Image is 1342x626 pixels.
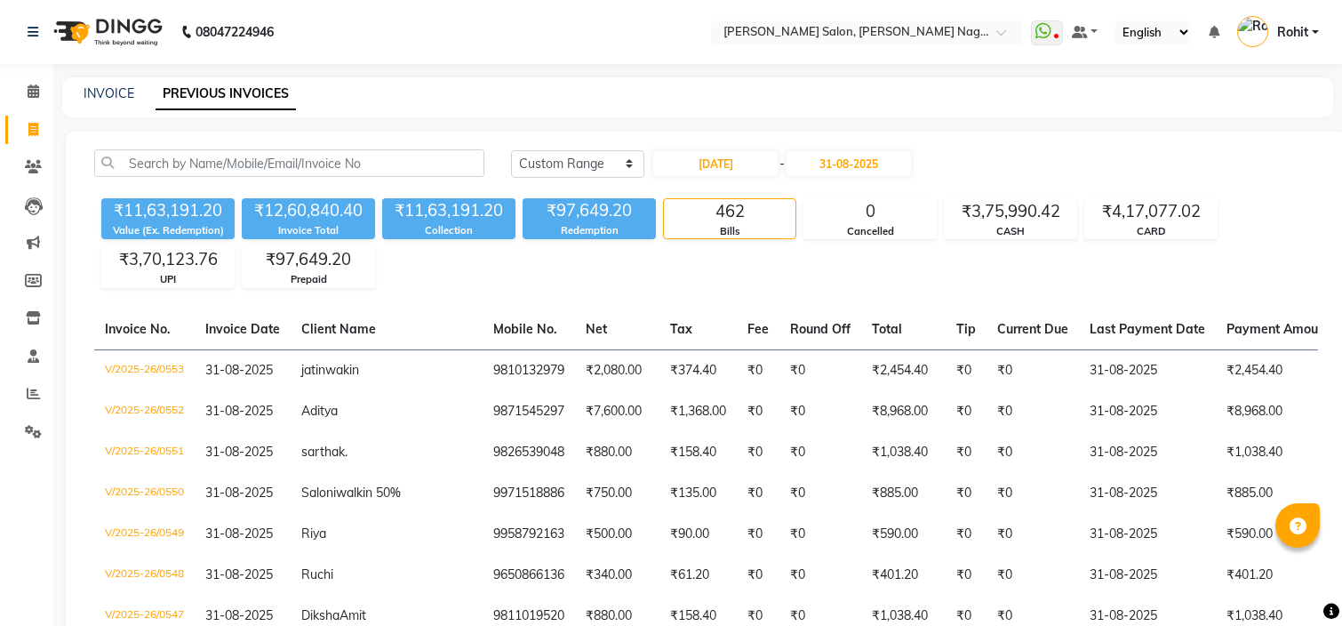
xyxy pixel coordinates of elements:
[483,514,575,555] td: 9958792163
[575,349,659,391] td: ₹2,080.00
[94,555,195,596] td: V/2025-26/0548
[301,321,376,337] span: Client Name
[1079,514,1216,555] td: 31-08-2025
[659,555,737,596] td: ₹61.20
[205,485,273,501] span: 31-08-2025
[872,321,902,337] span: Total
[242,198,375,223] div: ₹12,60,840.40
[946,432,987,473] td: ₹0
[345,444,347,460] span: .
[659,432,737,473] td: ₹158.40
[205,444,273,460] span: 31-08-2025
[945,199,1076,224] div: ₹3,75,990.42
[45,7,167,57] img: logo
[339,607,366,623] span: Amit
[101,198,235,223] div: ₹11,63,191.20
[301,526,326,542] span: Riya
[575,473,659,514] td: ₹750.00
[987,514,1079,555] td: ₹0
[659,473,737,514] td: ₹135.00
[301,485,336,501] span: Saloni
[1090,321,1205,337] span: Last Payment Date
[94,349,195,391] td: V/2025-26/0553
[301,444,345,460] span: sarthak
[987,432,1079,473] td: ₹0
[1237,16,1268,47] img: Rohit
[1079,432,1216,473] td: 31-08-2025
[483,473,575,514] td: 9971518886
[779,473,861,514] td: ₹0
[1079,555,1216,596] td: 31-08-2025
[997,321,1068,337] span: Current Due
[493,321,557,337] span: Mobile No.
[946,555,987,596] td: ₹0
[779,349,861,391] td: ₹0
[779,155,785,173] span: -
[205,526,273,542] span: 31-08-2025
[946,473,987,514] td: ₹0
[956,321,976,337] span: Tip
[483,432,575,473] td: 9826539048
[737,555,779,596] td: ₹0
[861,432,946,473] td: ₹1,038.40
[787,151,911,176] input: End Date
[987,349,1079,391] td: ₹0
[483,555,575,596] td: 9650866136
[94,432,195,473] td: V/2025-26/0551
[861,555,946,596] td: ₹401.20
[301,607,339,623] span: Diksha
[94,473,195,514] td: V/2025-26/0550
[659,514,737,555] td: ₹90.00
[382,198,515,223] div: ₹11,63,191.20
[779,391,861,432] td: ₹0
[523,223,656,238] div: Redemption
[243,272,374,287] div: Prepaid
[861,514,946,555] td: ₹590.00
[779,555,861,596] td: ₹0
[101,223,235,238] div: Value (Ex. Redemption)
[1267,555,1324,608] iframe: chat widget
[1085,199,1217,224] div: ₹4,17,077.02
[737,473,779,514] td: ₹0
[575,555,659,596] td: ₹340.00
[946,349,987,391] td: ₹0
[1079,391,1216,432] td: 31-08-2025
[790,321,851,337] span: Round Off
[1085,224,1217,239] div: CARD
[987,391,1079,432] td: ₹0
[861,349,946,391] td: ₹2,454.40
[804,199,936,224] div: 0
[779,432,861,473] td: ₹0
[1277,23,1308,42] span: Rohit
[205,321,280,337] span: Invoice Date
[1079,349,1216,391] td: 31-08-2025
[575,432,659,473] td: ₹880.00
[737,391,779,432] td: ₹0
[102,247,234,272] div: ₹3,70,123.76
[205,403,273,419] span: 31-08-2025
[861,391,946,432] td: ₹8,968.00
[737,514,779,555] td: ₹0
[670,321,692,337] span: Tax
[94,514,195,555] td: V/2025-26/0549
[659,349,737,391] td: ₹374.40
[575,514,659,555] td: ₹500.00
[1226,321,1342,337] span: Payment Amount
[946,514,987,555] td: ₹0
[301,362,325,378] span: jatin
[946,391,987,432] td: ₹0
[586,321,607,337] span: Net
[205,362,273,378] span: 31-08-2025
[664,199,795,224] div: 462
[336,485,401,501] span: walkin 50%
[205,607,273,623] span: 31-08-2025
[987,555,1079,596] td: ₹0
[94,391,195,432] td: V/2025-26/0552
[659,391,737,432] td: ₹1,368.00
[737,349,779,391] td: ₹0
[243,247,374,272] div: ₹97,649.20
[523,198,656,223] div: ₹97,649.20
[84,85,134,101] a: INVOICE
[325,362,359,378] span: wakin
[483,349,575,391] td: 9810132979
